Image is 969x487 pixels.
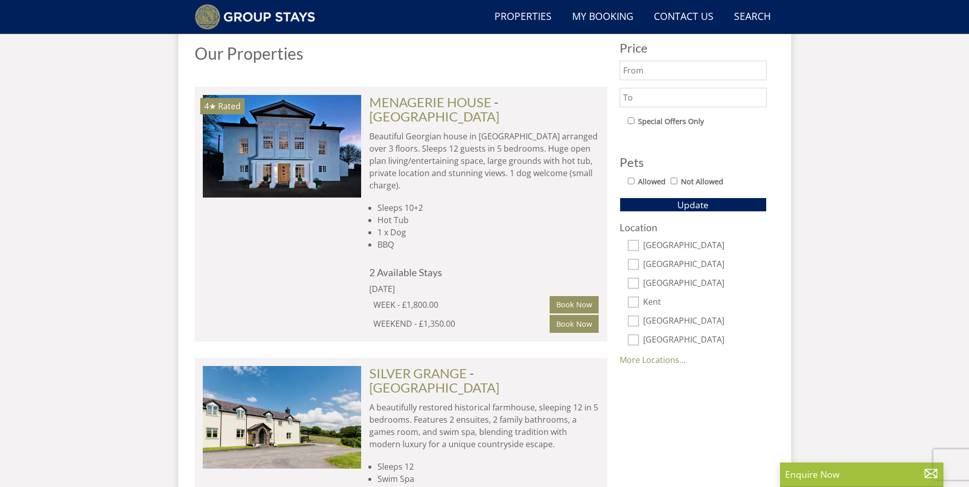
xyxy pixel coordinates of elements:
[204,101,216,112] span: MENAGERIE HOUSE has a 4 star rating under the Quality in Tourism Scheme
[620,61,767,80] input: From
[650,6,718,29] a: Contact Us
[620,222,767,233] h3: Location
[195,4,316,30] img: Group Stays
[620,41,767,55] h3: Price
[369,267,599,278] h4: 2 Available Stays
[369,366,500,395] span: -
[568,6,637,29] a: My Booking
[638,176,666,187] label: Allowed
[643,259,767,271] label: [GEOGRAPHIC_DATA]
[490,6,556,29] a: Properties
[377,226,599,238] li: 1 x Dog
[373,318,550,330] div: WEEKEND - £1,350.00
[203,95,361,197] a: 4★ Rated
[643,278,767,289] label: [GEOGRAPHIC_DATA]
[550,296,599,313] a: Book Now
[681,176,723,187] label: Not Allowed
[677,199,708,211] span: Update
[373,299,550,311] div: WEEK - £1,800.00
[377,214,599,226] li: Hot Tub
[203,366,361,468] img: DSC_0030-Edit.original.jpg
[377,473,599,485] li: Swim Spa
[369,380,500,395] a: [GEOGRAPHIC_DATA]
[620,156,767,169] h3: Pets
[218,101,241,112] span: Rated
[638,116,704,127] label: Special Offers Only
[730,6,775,29] a: Search
[643,316,767,327] label: [GEOGRAPHIC_DATA]
[620,354,686,366] a: More Locations...
[377,202,599,214] li: Sleeps 10+2
[369,94,500,124] span: -
[785,468,938,481] p: Enquire Now
[369,109,500,124] a: [GEOGRAPHIC_DATA]
[377,238,599,251] li: BBQ
[643,240,767,252] label: [GEOGRAPHIC_DATA]
[369,401,599,450] p: A beautifully restored historical farmhouse, sleeping 12 in 5 bedrooms. Features 2 ensuites, 2 fa...
[195,44,607,62] h1: Our Properties
[620,198,767,212] button: Update
[369,366,467,381] a: SILVER GRANGE
[550,315,599,332] a: Book Now
[377,460,599,473] li: Sleeps 12
[643,335,767,346] label: [GEOGRAPHIC_DATA]
[203,95,361,197] img: menagerie-holiday-home-devon-accomodation-sleeps-5.original.jpg
[620,88,767,107] input: To
[369,94,491,110] a: MENAGERIE HOUSE
[369,283,507,295] div: [DATE]
[369,130,599,191] p: Beautiful Georgian house in [GEOGRAPHIC_DATA] arranged over 3 floors. Sleeps 12 guests in 5 bedro...
[643,297,767,308] label: Kent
